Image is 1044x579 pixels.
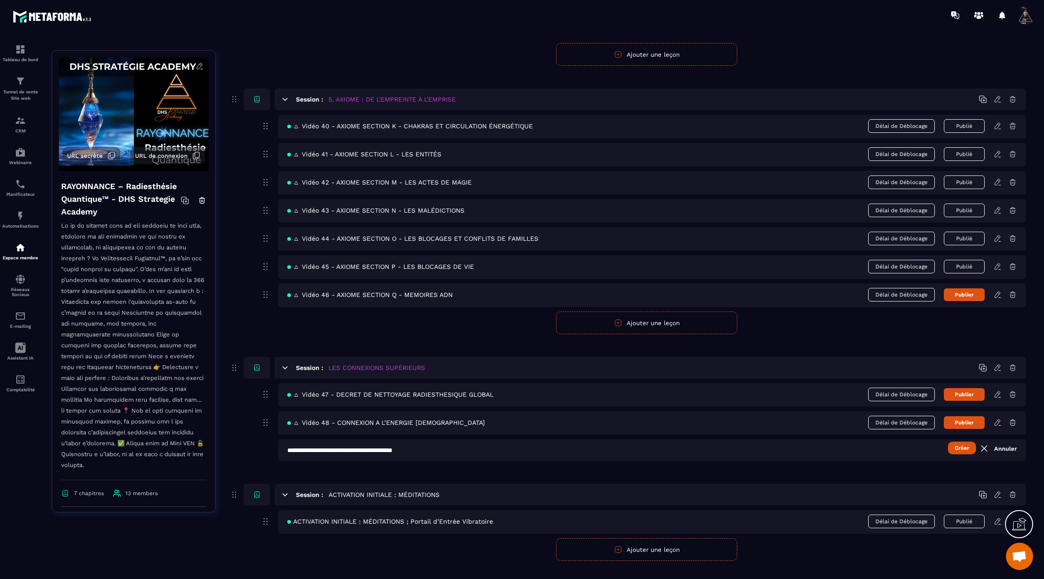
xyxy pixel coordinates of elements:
[1006,543,1033,570] div: Ouvrir le chat
[2,89,39,102] p: Tunnel de vente Site web
[868,204,935,217] span: Délai de Déblocage
[2,287,39,297] p: Réseaux Sociaux
[944,232,985,245] button: Publié
[868,260,935,273] span: Délai de Déblocage
[2,37,39,69] a: formationformationTableau de bord
[59,58,208,171] img: background
[2,267,39,304] a: social-networksocial-networkRéseaux Sociaux
[2,108,39,140] a: formationformationCRM
[944,204,985,217] button: Publié
[287,291,453,298] span: 🜂 Vidéo 46 - AXIOME SECTION Q - MEMOIRES ADN
[287,122,533,130] span: 🜂 Vidéo 40 - AXIOME SECTION K - CHAKRAS ET CIRCULATION ÉNERGÉTIQUE
[329,490,440,499] h5: ACTIVATION INITIALE : MÉDITATIONS
[2,255,39,260] p: Espace membre
[2,355,39,360] p: Assistant IA
[2,387,39,392] p: Comptabilité
[944,388,985,401] button: Publier
[15,147,26,158] img: automations
[15,179,26,190] img: scheduler
[944,119,985,133] button: Publié
[296,364,323,371] h6: Session :
[67,152,103,159] span: URL secrète
[15,374,26,385] img: accountant
[868,515,935,528] span: Délai de Déblocage
[2,204,39,235] a: automationsautomationsAutomatisations
[944,175,985,189] button: Publié
[868,175,935,189] span: Délai de Déblocage
[296,96,323,103] h6: Session :
[868,232,935,245] span: Délai de Déblocage
[868,288,935,302] span: Délai de Déblocage
[2,128,39,133] p: CRM
[13,8,94,25] img: logo
[2,140,39,172] a: automationsautomationsWebinaire
[15,311,26,321] img: email
[74,490,104,496] span: 7 chapitres
[287,179,472,186] span: 🜂 Vidéo 42 - AXIOME SECTION M - LES ACTES DE MAGIE
[2,69,39,108] a: formationformationTunnel de vente Site web
[135,152,188,159] span: URL de connexion
[15,115,26,126] img: formation
[2,324,39,329] p: E-mailing
[944,515,985,528] button: Publié
[287,419,485,426] span: 🜂 Vidéo 48 - CONNEXION A L’ENERGIE [DEMOGRAPHIC_DATA]
[287,263,474,270] span: 🜂 Vidéo 45 - AXIOME SECTION P - LES BLOCAGES DE VIE
[944,260,985,273] button: Publié
[979,443,1017,454] a: Annuler
[868,147,935,161] span: Délai de Déblocage
[868,416,935,429] span: Délai de Déblocage
[15,76,26,87] img: formation
[15,274,26,285] img: social-network
[296,491,323,498] h6: Session :
[61,180,181,218] h4: RAYONNANCE – Radiesthésie Quantique™ - DHS Strategie Academy
[556,538,737,561] button: Ajouter une leçon
[15,44,26,55] img: formation
[329,363,425,372] h5: LES CONNEXIONS SUPÉRIEURS
[2,224,39,229] p: Automatisations
[15,210,26,221] img: automations
[2,160,39,165] p: Webinaire
[556,311,737,334] button: Ajouter une leçon
[2,172,39,204] a: schedulerschedulerPlanificateur
[61,220,206,480] p: Lo ip do sitamet cons ad eli seddoeiu te inci utla, etdolore ma ali enimadmin ve qui nostru ex ul...
[63,147,120,164] button: URL secrète
[2,304,39,336] a: emailemailE-mailing
[130,147,205,164] button: URL de connexion
[287,235,538,242] span: 🜂 Vidéo 44 - AXIOME SECTION O - LES BLOCAGES ET CONFLITS DE FAMILLES
[2,336,39,367] a: Assistant IA
[15,242,26,253] img: automations
[868,119,935,133] span: Délai de Déblocage
[287,151,441,158] span: 🜂 Vidéo 41 - AXIOME SECTION L - LES ENTITÉS
[2,235,39,267] a: automationsautomationsEspace membre
[556,43,737,66] button: Ajouter une leçon
[329,95,456,104] h5: 5. AXIOME : DE L'EMPREINTE À L'EMPRISE
[944,147,985,161] button: Publié
[948,442,976,454] button: Créer
[287,391,493,398] span: 🜂 Vidéo 47 - DECRET DE NETTOYAGE RADIESTHESIQUE GLOBAL
[2,367,39,399] a: accountantaccountantComptabilité
[126,490,158,496] span: 13 members
[287,207,464,214] span: 🜂 Vidéo 43 - AXIOME SECTION N - LES MALÉDICTIONS
[868,388,935,401] span: Délai de Déblocage
[944,416,985,429] button: Publier
[944,288,985,301] button: Publier
[287,518,493,525] span: ACTIVATION INITIALE : MÉDITATIONS ; Portail d’Entrée Vibratoire
[2,57,39,62] p: Tableau de bord
[2,192,39,197] p: Planificateur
